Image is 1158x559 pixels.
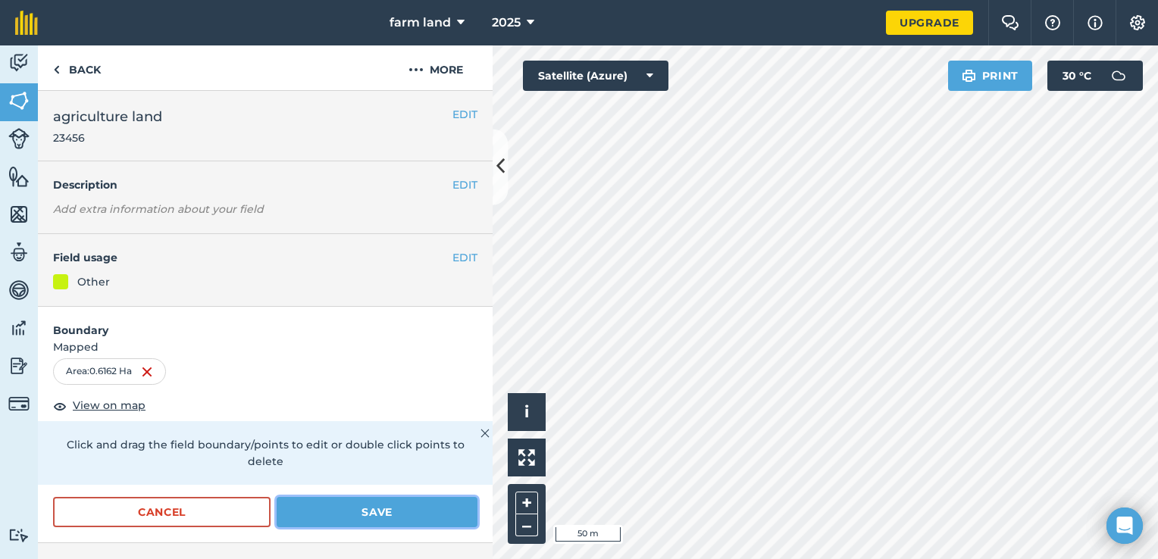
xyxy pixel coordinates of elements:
img: svg+xml;base64,PD94bWwgdmVyc2lvbj0iMS4wIiBlbmNvZGluZz0idXRmLTgiPz4KPCEtLSBHZW5lcmF0b3I6IEFkb2JlIE... [8,317,30,339]
span: 2025 [492,14,521,32]
img: svg+xml;base64,PHN2ZyB4bWxucz0iaHR0cDovL3d3dy53My5vcmcvMjAwMC9zdmciIHdpZHRoPSI1NiIgaGVpZ2h0PSI2MC... [8,89,30,112]
button: 30 °C [1047,61,1143,91]
img: svg+xml;base64,PD94bWwgdmVyc2lvbj0iMS4wIiBlbmNvZGluZz0idXRmLTgiPz4KPCEtLSBHZW5lcmF0b3I6IEFkb2JlIE... [1103,61,1134,91]
img: svg+xml;base64,PD94bWwgdmVyc2lvbj0iMS4wIiBlbmNvZGluZz0idXRmLTgiPz4KPCEtLSBHZW5lcmF0b3I6IEFkb2JlIE... [8,279,30,301]
span: agriculture land [53,106,162,127]
button: Satellite (Azure) [523,61,668,91]
img: Four arrows, one pointing top left, one top right, one bottom right and the last bottom left [518,449,535,466]
button: Print [948,61,1033,91]
img: svg+xml;base64,PHN2ZyB4bWxucz0iaHR0cDovL3d3dy53My5vcmcvMjAwMC9zdmciIHdpZHRoPSIxNiIgaGVpZ2h0PSIyNC... [141,363,153,381]
span: 30 ° C [1063,61,1091,91]
button: Cancel [53,497,271,527]
div: Area : 0.6162 Ha [53,358,166,384]
button: Save [277,497,477,527]
img: svg+xml;base64,PHN2ZyB4bWxucz0iaHR0cDovL3d3dy53My5vcmcvMjAwMC9zdmciIHdpZHRoPSIyMiIgaGVpZ2h0PSIzMC... [480,424,490,442]
img: svg+xml;base64,PD94bWwgdmVyc2lvbj0iMS4wIiBlbmNvZGluZz0idXRmLTgiPz4KPCEtLSBHZW5lcmF0b3I6IEFkb2JlIE... [8,393,30,414]
button: + [515,492,538,514]
span: i [524,402,529,421]
img: svg+xml;base64,PHN2ZyB4bWxucz0iaHR0cDovL3d3dy53My5vcmcvMjAwMC9zdmciIHdpZHRoPSIxOCIgaGVpZ2h0PSIyNC... [53,397,67,415]
img: svg+xml;base64,PHN2ZyB4bWxucz0iaHR0cDovL3d3dy53My5vcmcvMjAwMC9zdmciIHdpZHRoPSI1NiIgaGVpZ2h0PSI2MC... [8,165,30,188]
button: – [515,514,538,536]
img: svg+xml;base64,PHN2ZyB4bWxucz0iaHR0cDovL3d3dy53My5vcmcvMjAwMC9zdmciIHdpZHRoPSIyMCIgaGVpZ2h0PSIyNC... [408,61,424,79]
img: svg+xml;base64,PHN2ZyB4bWxucz0iaHR0cDovL3d3dy53My5vcmcvMjAwMC9zdmciIHdpZHRoPSI1NiIgaGVpZ2h0PSI2MC... [8,203,30,226]
span: Mapped [38,339,493,355]
img: fieldmargin Logo [15,11,38,35]
img: svg+xml;base64,PHN2ZyB4bWxucz0iaHR0cDovL3d3dy53My5vcmcvMjAwMC9zdmciIHdpZHRoPSIxNyIgaGVpZ2h0PSIxNy... [1088,14,1103,32]
button: More [379,45,493,90]
div: Open Intercom Messenger [1106,507,1143,544]
img: Two speech bubbles overlapping with the left bubble in the forefront [1001,15,1019,30]
img: svg+xml;base64,PD94bWwgdmVyc2lvbj0iMS4wIiBlbmNvZGluZz0idXRmLTgiPz4KPCEtLSBHZW5lcmF0b3I6IEFkb2JlIE... [8,241,30,264]
a: Upgrade [886,11,973,35]
h4: Description [53,176,477,193]
h4: Field usage [53,249,452,266]
button: i [508,393,546,431]
button: View on map [53,397,146,415]
a: Back [38,45,116,90]
h4: Boundary [38,307,493,339]
span: farm land [390,14,451,32]
img: svg+xml;base64,PD94bWwgdmVyc2lvbj0iMS4wIiBlbmNvZGluZz0idXRmLTgiPz4KPCEtLSBHZW5lcmF0b3I6IEFkb2JlIE... [8,52,30,74]
img: svg+xml;base64,PD94bWwgdmVyc2lvbj0iMS4wIiBlbmNvZGluZz0idXRmLTgiPz4KPCEtLSBHZW5lcmF0b3I6IEFkb2JlIE... [8,528,30,542]
button: EDIT [452,249,477,266]
p: Click and drag the field boundary/points to edit or double click points to delete [53,436,477,470]
img: A question mark icon [1044,15,1062,30]
em: Add extra information about your field [53,202,264,216]
img: A cog icon [1128,15,1147,30]
div: Other [77,273,110,290]
img: svg+xml;base64,PHN2ZyB4bWxucz0iaHR0cDovL3d3dy53My5vcmcvMjAwMC9zdmciIHdpZHRoPSI5IiBoZWlnaHQ9IjI0Ii... [53,61,60,79]
button: EDIT [452,106,477,123]
span: 23456 [53,130,162,145]
span: View on map [73,397,146,414]
img: svg+xml;base64,PD94bWwgdmVyc2lvbj0iMS4wIiBlbmNvZGluZz0idXRmLTgiPz4KPCEtLSBHZW5lcmF0b3I6IEFkb2JlIE... [8,128,30,149]
img: svg+xml;base64,PHN2ZyB4bWxucz0iaHR0cDovL3d3dy53My5vcmcvMjAwMC9zdmciIHdpZHRoPSIxOSIgaGVpZ2h0PSIyNC... [962,67,976,85]
button: EDIT [452,176,477,193]
img: svg+xml;base64,PD94bWwgdmVyc2lvbj0iMS4wIiBlbmNvZGluZz0idXRmLTgiPz4KPCEtLSBHZW5lcmF0b3I6IEFkb2JlIE... [8,354,30,377]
